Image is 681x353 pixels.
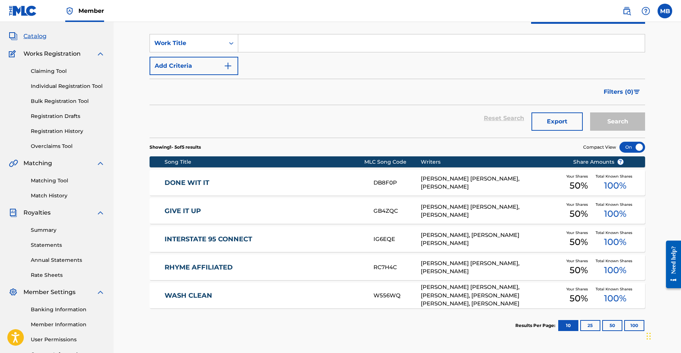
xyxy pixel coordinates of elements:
[31,226,105,234] a: Summary
[566,174,591,179] span: Your Shares
[604,264,626,277] span: 100 %
[31,192,105,200] a: Match History
[604,292,626,305] span: 100 %
[604,235,626,249] span: 100 %
[23,159,52,168] span: Matching
[624,320,644,331] button: 100
[531,112,583,131] button: Export
[373,207,420,215] div: GB4ZQC
[31,112,105,120] a: Registration Drafts
[150,57,238,75] button: Add Criteria
[224,62,232,70] img: 9d2ae6d4665cec9f34b9.svg
[31,177,105,185] a: Matching Tool
[373,291,420,300] div: W556WQ
[31,142,105,150] a: Overclaims Tool
[96,159,105,168] img: expand
[570,207,588,220] span: 50 %
[23,32,47,41] span: Catalog
[78,7,104,15] span: Member
[9,159,18,168] img: Matching
[644,318,681,353] iframe: Chat Widget
[165,235,364,244] a: INTERSTATE 95 CONNECT
[566,230,591,235] span: Your Shares
[570,179,588,192] span: 50 %
[622,7,631,15] img: search
[515,322,557,329] p: Results Per Page:
[604,207,626,220] span: 100 %
[31,336,105,343] a: User Permissions
[31,271,105,279] a: Rate Sheets
[373,235,420,244] div: IG6EQE
[421,175,562,191] div: [PERSON_NAME] [PERSON_NAME], [PERSON_NAME]
[96,208,105,217] img: expand
[165,263,364,272] a: RHYME AFFILIATED
[570,292,588,305] span: 50 %
[570,235,588,249] span: 50 %
[9,49,18,58] img: Works Registration
[583,144,616,151] span: Compact View
[604,88,633,96] span: Filters ( 0 )
[23,288,76,297] span: Member Settings
[9,14,53,23] a: SummarySummary
[165,179,364,187] a: DONE WIT IT
[421,283,562,308] div: [PERSON_NAME] [PERSON_NAME], [PERSON_NAME], [PERSON_NAME] [PERSON_NAME], [PERSON_NAME]
[65,7,74,15] img: Top Rightsholder
[165,158,364,166] div: Song Title
[31,321,105,328] a: Member Information
[602,320,622,331] button: 50
[165,207,364,215] a: GIVE IT UP
[373,179,420,187] div: DB8F0P
[23,49,81,58] span: Works Registration
[421,158,562,166] div: Writers
[31,306,105,313] a: Banking Information
[580,320,600,331] button: 25
[596,230,635,235] span: Total Known Shares
[96,288,105,297] img: expand
[573,158,624,166] span: Share Amounts
[421,231,562,248] div: [PERSON_NAME], [PERSON_NAME] [PERSON_NAME]
[9,208,18,217] img: Royalties
[638,4,653,18] div: Help
[150,34,645,138] form: Search Form
[619,4,634,18] a: Public Search
[618,159,623,165] span: ?
[364,158,421,166] div: MLC Song Code
[150,144,201,151] p: Showing 1 - 5 of 5 results
[658,4,672,18] div: User Menu
[596,286,635,292] span: Total Known Shares
[421,203,562,219] div: [PERSON_NAME] [PERSON_NAME], [PERSON_NAME]
[23,208,51,217] span: Royalties
[31,127,105,135] a: Registration History
[31,97,105,105] a: Bulk Registration Tool
[31,67,105,75] a: Claiming Tool
[421,259,562,276] div: [PERSON_NAME] [PERSON_NAME], [PERSON_NAME]
[647,325,651,347] div: Drag
[566,202,591,207] span: Your Shares
[604,179,626,192] span: 100 %
[596,174,635,179] span: Total Known Shares
[373,263,420,272] div: RC7H4C
[566,286,591,292] span: Your Shares
[9,32,47,41] a: CatalogCatalog
[31,256,105,264] a: Annual Statements
[634,90,640,94] img: filter
[31,82,105,90] a: Individual Registration Tool
[566,258,591,264] span: Your Shares
[599,83,645,101] button: Filters (0)
[96,49,105,58] img: expand
[660,235,681,294] iframe: Resource Center
[9,32,18,41] img: Catalog
[154,39,220,48] div: Work Title
[9,288,18,297] img: Member Settings
[165,291,364,300] a: WASH CLEAN
[31,241,105,249] a: Statements
[641,7,650,15] img: help
[596,202,635,207] span: Total Known Shares
[570,264,588,277] span: 50 %
[9,5,37,16] img: MLC Logo
[596,258,635,264] span: Total Known Shares
[558,320,578,331] button: 10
